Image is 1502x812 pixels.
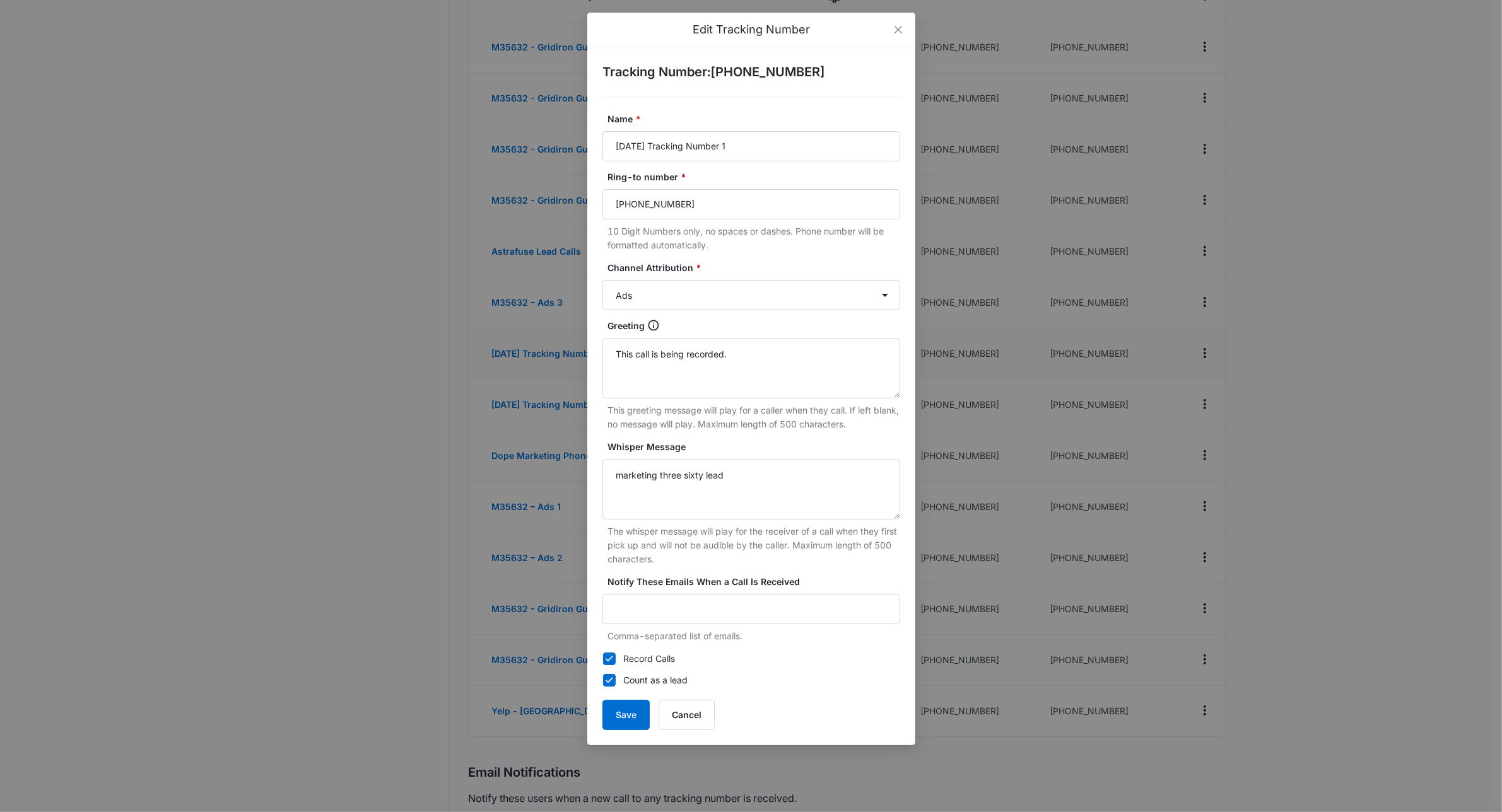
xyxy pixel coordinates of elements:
button: Close [881,13,915,47]
h2: Tracking Number : [PHONE_NUMBER] [602,62,900,81]
textarea: marketing three sixty lead [602,459,900,519]
button: Cancel [659,700,715,730]
label: Channel Attribution [607,261,905,275]
label: Count as a lead [602,673,900,687]
label: Ring-to number [607,170,905,184]
label: Whisper Message [607,440,905,454]
p: The whisper message will play for the receiver of a call when they first pick up and will not be ... [607,525,900,566]
label: Name [607,112,905,126]
span: close [893,25,903,35]
button: Save [602,700,650,730]
p: 10 Digit Numbers only, no spaces or dashes. Phone number will be formatted automatically. [607,224,900,252]
div: Edit Tracking Number [602,23,900,37]
label: Record Calls [602,652,900,666]
p: Comma-separated list of emails. [607,629,900,643]
p: This greeting message will play for a caller when they call. If left blank, no message will play.... [607,403,900,431]
textarea: This call is being recorded. [602,338,900,398]
p: Greeting [607,319,645,333]
label: Notify These Emails When a Call Is Received [607,575,905,589]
